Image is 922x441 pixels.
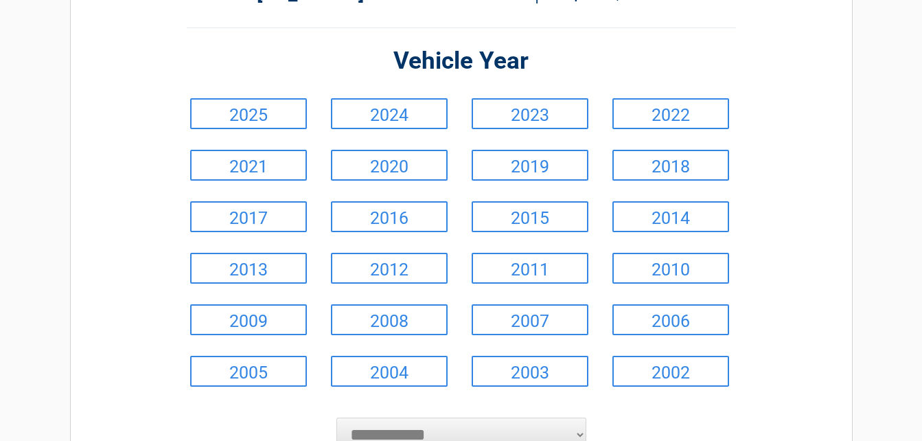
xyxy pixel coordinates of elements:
[331,253,448,284] a: 2012
[612,98,729,129] a: 2022
[190,150,307,181] a: 2021
[190,98,307,129] a: 2025
[472,356,588,387] a: 2003
[331,150,448,181] a: 2020
[187,45,736,78] h2: Vehicle Year
[331,304,448,335] a: 2008
[472,304,588,335] a: 2007
[612,150,729,181] a: 2018
[612,201,729,232] a: 2014
[472,201,588,232] a: 2015
[331,98,448,129] a: 2024
[472,150,588,181] a: 2019
[331,201,448,232] a: 2016
[190,356,307,387] a: 2005
[612,356,729,387] a: 2002
[612,253,729,284] a: 2010
[472,253,588,284] a: 2011
[612,304,729,335] a: 2006
[472,98,588,129] a: 2023
[331,356,448,387] a: 2004
[190,304,307,335] a: 2009
[190,201,307,232] a: 2017
[190,253,307,284] a: 2013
